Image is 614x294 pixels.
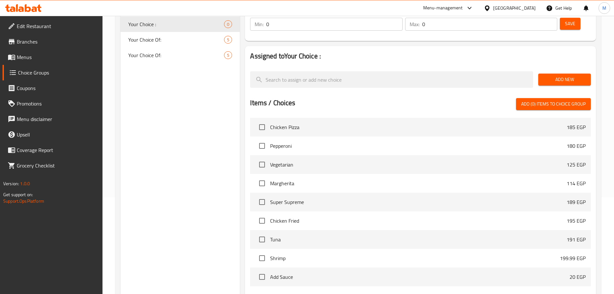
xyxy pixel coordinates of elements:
span: Save [565,20,575,28]
span: Select choice [255,120,269,134]
span: Promotions [17,100,97,107]
span: Margherita [270,179,567,187]
h2: Items / Choices [250,98,295,108]
span: Chicken Fried [270,217,567,225]
span: Select choice [255,195,269,209]
h2: Assigned to Your Choice : [250,51,591,61]
span: Shrimp [270,254,560,262]
span: Select choice [255,214,269,228]
a: Branches [3,34,102,49]
span: Select choice [255,251,269,265]
span: M [602,5,606,12]
span: 0 [224,21,232,27]
a: Upsell [3,127,102,142]
div: Choices [224,36,232,44]
span: Vegetarian [270,161,567,168]
span: Select choice [255,139,269,153]
span: Coupons [17,84,97,92]
a: Menu disclaimer [3,111,102,127]
span: Choice Groups [18,69,97,76]
a: Menus [3,49,102,65]
span: Chicken Pizza [270,123,567,131]
span: Branches [17,38,97,46]
span: 1.0.0 [20,179,30,188]
div: Menu-management [423,4,463,12]
p: 191 EGP [567,236,586,243]
a: Grocery Checklist [3,158,102,173]
span: Pepperoni [270,142,567,150]
a: Coverage Report [3,142,102,158]
span: Your Choice Of: [128,51,224,59]
span: Super Supreme [270,198,567,206]
div: Choices [224,20,232,28]
p: 180 EGP [567,142,586,150]
span: Add New [543,76,586,84]
span: Menu disclaimer [17,115,97,123]
span: Grocery Checklist [17,162,97,169]
a: Support.OpsPlatform [3,197,44,205]
span: Your Choice Of: [128,36,224,44]
button: Add New [538,74,591,86]
a: Coupons [3,80,102,96]
p: 199.99 EGP [560,254,586,262]
span: Add (0) items to choice group [521,100,586,108]
p: 189 EGP [567,198,586,206]
span: Get support on: [3,190,33,199]
span: Add Sauce [270,273,570,281]
span: Coverage Report [17,146,97,154]
button: Save [560,18,580,30]
a: Promotions [3,96,102,111]
div: [GEOGRAPHIC_DATA] [493,5,536,12]
div: Your Choice Of:5 [121,32,240,47]
a: Edit Restaurant [3,18,102,34]
div: Your Choice :0 [121,16,240,32]
span: 5 [224,37,232,43]
a: Choice Groups [3,65,102,80]
p: 114 EGP [567,179,586,187]
span: Menus [17,53,97,61]
input: search [250,71,533,88]
p: 185 EGP [567,123,586,131]
div: Your Choice Of:5 [121,47,240,63]
span: Select choice [255,233,269,246]
span: Tuna [270,236,567,243]
span: Edit Restaurant [17,22,97,30]
span: Your Choice : [128,20,224,28]
p: Max: [410,20,420,28]
p: Min: [255,20,264,28]
p: 195 EGP [567,217,586,225]
span: Upsell [17,131,97,138]
p: 20 EGP [570,273,586,281]
button: Add (0) items to choice group [516,98,591,110]
span: Select choice [255,177,269,190]
div: Choices [224,51,232,59]
span: Select choice [255,158,269,171]
p: 125 EGP [567,161,586,168]
span: Version: [3,179,19,188]
span: 5 [224,52,232,58]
